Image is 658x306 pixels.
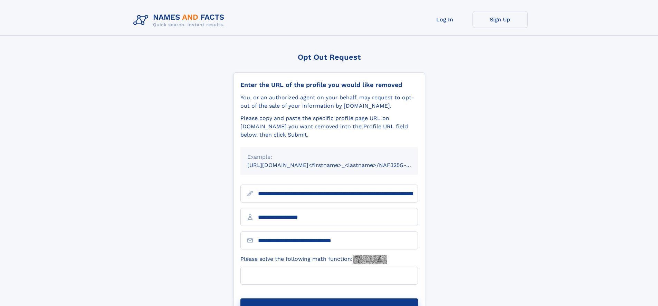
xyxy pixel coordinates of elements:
div: Opt Out Request [233,53,425,61]
label: Please solve the following math function: [240,255,387,264]
small: [URL][DOMAIN_NAME]<firstname>_<lastname>/NAF325G-xxxxxxxx [247,162,431,168]
a: Log In [417,11,473,28]
a: Sign Up [473,11,528,28]
img: Logo Names and Facts [131,11,230,30]
div: Please copy and paste the specific profile page URL on [DOMAIN_NAME] you want removed into the Pr... [240,114,418,139]
div: Enter the URL of the profile you would like removed [240,81,418,89]
div: You, or an authorized agent on your behalf, may request to opt-out of the sale of your informatio... [240,93,418,110]
div: Example: [247,153,411,161]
